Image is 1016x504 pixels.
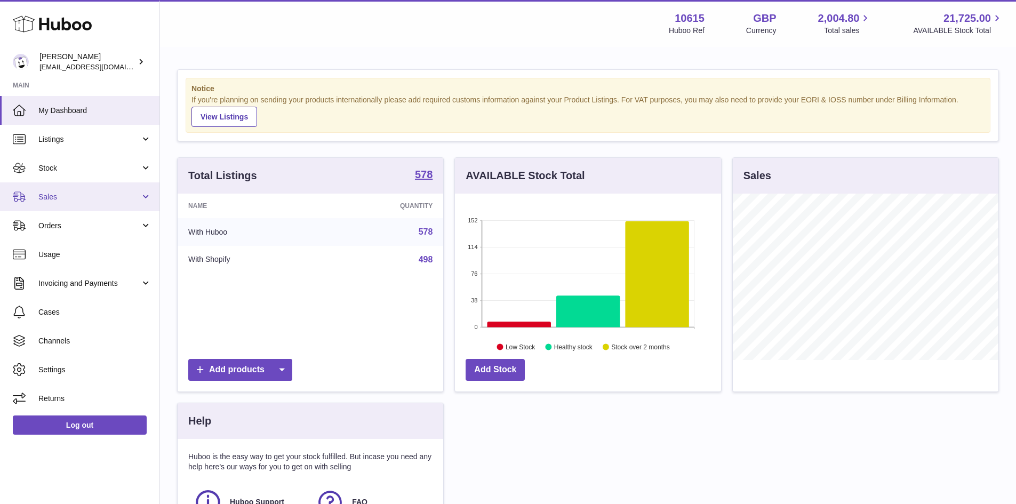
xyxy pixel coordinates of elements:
[39,62,157,71] span: [EMAIL_ADDRESS][DOMAIN_NAME]
[468,217,477,223] text: 152
[191,95,985,127] div: If you're planning on sending your products internationally please add required customs informati...
[743,169,771,183] h3: Sales
[913,26,1003,36] span: AVAILABLE Stock Total
[191,107,257,127] a: View Listings
[468,244,477,250] text: 114
[39,52,135,72] div: [PERSON_NAME]
[471,270,478,277] text: 76
[466,359,525,381] a: Add Stock
[415,169,433,180] strong: 578
[612,343,670,350] text: Stock over 2 months
[466,169,585,183] h3: AVAILABLE Stock Total
[818,11,860,26] span: 2,004.80
[38,163,140,173] span: Stock
[321,194,444,218] th: Quantity
[38,250,151,260] span: Usage
[753,11,776,26] strong: GBP
[188,359,292,381] a: Add products
[818,11,872,36] a: 2,004.80 Total sales
[13,415,147,435] a: Log out
[188,414,211,428] h3: Help
[13,54,29,70] img: fulfillment@fable.com
[38,365,151,375] span: Settings
[38,221,140,231] span: Orders
[669,26,705,36] div: Huboo Ref
[38,192,140,202] span: Sales
[675,11,705,26] strong: 10615
[38,307,151,317] span: Cases
[419,255,433,264] a: 498
[38,134,140,145] span: Listings
[913,11,1003,36] a: 21,725.00 AVAILABLE Stock Total
[191,84,985,94] strong: Notice
[38,336,151,346] span: Channels
[178,194,321,218] th: Name
[419,227,433,236] a: 578
[178,246,321,274] td: With Shopify
[475,324,478,330] text: 0
[943,11,991,26] span: 21,725.00
[824,26,871,36] span: Total sales
[554,343,593,350] text: Healthy stock
[471,297,478,303] text: 38
[38,278,140,289] span: Invoicing and Payments
[178,218,321,246] td: With Huboo
[415,169,433,182] a: 578
[188,169,257,183] h3: Total Listings
[188,452,433,472] p: Huboo is the easy way to get your stock fulfilled. But incase you need any help here's our ways f...
[38,394,151,404] span: Returns
[746,26,777,36] div: Currency
[506,343,535,350] text: Low Stock
[38,106,151,116] span: My Dashboard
